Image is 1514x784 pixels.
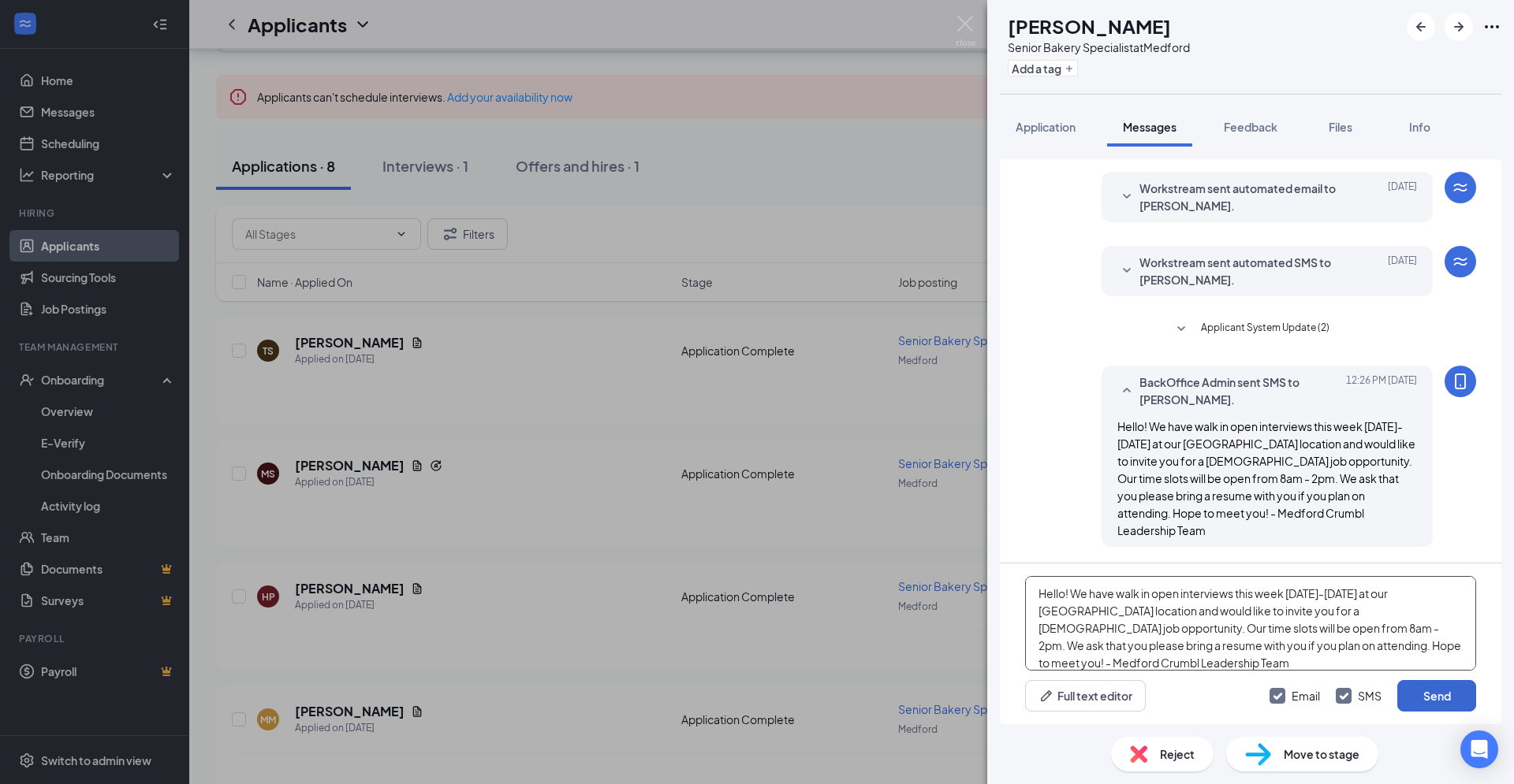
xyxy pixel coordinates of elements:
[1117,188,1136,206] svg: SmallChevronDown
[1451,252,1470,271] svg: WorkstreamLogo
[1139,373,1346,408] span: BackOffice Admin sent SMS to [PERSON_NAME].
[1117,262,1136,281] svg: SmallChevronDown
[1039,688,1054,704] svg: Pen
[1397,680,1476,712] button: Send
[1284,745,1359,763] span: Move to stage
[1117,419,1415,537] span: Hello! We have walk in open interviews this week [DATE]-[DATE] at our [GEOGRAPHIC_DATA] location ...
[1449,17,1468,36] svg: ArrowRight
[1409,120,1430,134] span: Info
[1201,320,1329,339] span: Applicant System Update (2)
[1008,60,1078,76] button: PlusAdd a tag
[1139,180,1346,214] span: Workstream sent automated email to [PERSON_NAME].
[1451,372,1470,391] svg: MobileSms
[1329,120,1352,134] span: Files
[1160,745,1195,763] span: Reject
[1123,120,1177,134] span: Messages
[1172,320,1191,339] svg: SmallChevronDown
[1065,64,1074,73] svg: Plus
[1008,39,1190,55] div: Senior Bakery Specialist at Medford
[1172,320,1329,339] button: SmallChevronDownApplicant System Update (2)
[1025,576,1476,671] textarea: Hello! We have walk in open interviews this week [DATE]-[DATE] at our [GEOGRAPHIC_DATA] location ...
[1388,180,1417,214] span: [DATE]
[1016,120,1076,134] span: Application
[1346,373,1417,408] span: [DATE] 12:26 PM
[1139,254,1346,288] span: Workstream sent automated SMS to [PERSON_NAME].
[1117,381,1136,400] svg: SmallChevronUp
[1224,120,1277,134] span: Feedback
[1411,17,1430,36] svg: ArrowLeftNew
[1482,17,1501,36] svg: Ellipses
[1445,13,1473,41] button: ArrowRight
[1008,13,1171,39] h1: [PERSON_NAME]
[1460,730,1498,768] div: Open Intercom Messenger
[1388,254,1417,288] span: [DATE]
[1451,178,1470,197] svg: WorkstreamLogo
[1407,13,1435,41] button: ArrowLeftNew
[1025,680,1146,712] button: Full text editorPen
